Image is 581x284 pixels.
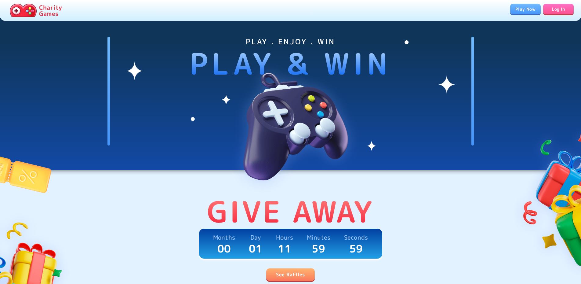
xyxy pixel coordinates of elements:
p: 59 [349,242,363,255]
a: Months00Day01Hours11Minutes59Seconds59 [199,229,382,259]
img: shines [126,37,456,155]
p: 59 [312,242,325,255]
a: Charity Games [7,2,64,18]
p: Charity Games [39,4,62,17]
img: hero-image [214,46,367,199]
p: Hours [276,232,293,242]
p: 01 [249,242,263,255]
p: 00 [217,242,231,255]
a: See Raffles [266,268,314,281]
p: Day [250,232,260,242]
img: Charity.Games [10,4,37,17]
p: 11 [278,242,292,255]
p: Give Away [207,194,374,229]
a: Play Now [510,4,541,14]
p: Months [213,232,235,242]
a: Log In [543,4,574,14]
p: Seconds [344,232,368,242]
p: Minutes [307,232,330,242]
img: gifts [510,117,581,280]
